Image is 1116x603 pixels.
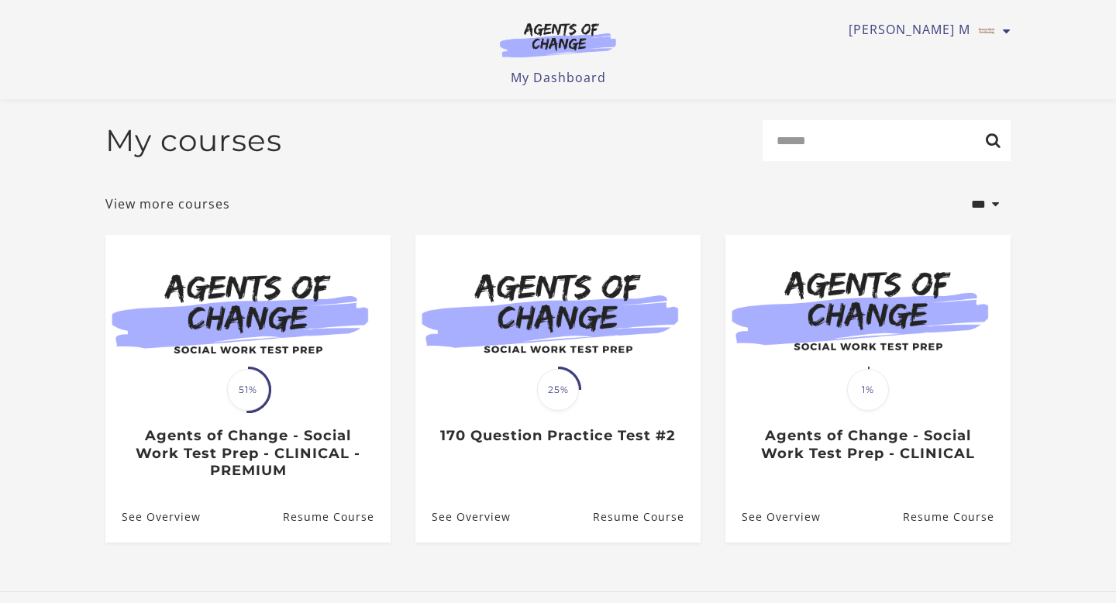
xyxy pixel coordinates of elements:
[725,491,821,542] a: Agents of Change - Social Work Test Prep - CLINICAL: See Overview
[537,369,579,411] span: 25%
[227,369,269,411] span: 51%
[432,427,684,445] h3: 170 Question Practice Test #2
[122,427,374,480] h3: Agents of Change - Social Work Test Prep - CLINICAL - PREMIUM
[593,491,701,542] a: 170 Question Practice Test #2: Resume Course
[849,19,1003,43] a: Toggle menu
[105,195,230,213] a: View more courses
[105,491,201,542] a: Agents of Change - Social Work Test Prep - CLINICAL - PREMIUM: See Overview
[484,22,632,57] img: Agents of Change Logo
[415,491,511,542] a: 170 Question Practice Test #2: See Overview
[283,491,391,542] a: Agents of Change - Social Work Test Prep - CLINICAL - PREMIUM: Resume Course
[511,69,606,86] a: My Dashboard
[903,491,1011,542] a: Agents of Change - Social Work Test Prep - CLINICAL: Resume Course
[847,369,889,411] span: 1%
[742,427,994,462] h3: Agents of Change - Social Work Test Prep - CLINICAL
[105,122,282,159] h2: My courses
